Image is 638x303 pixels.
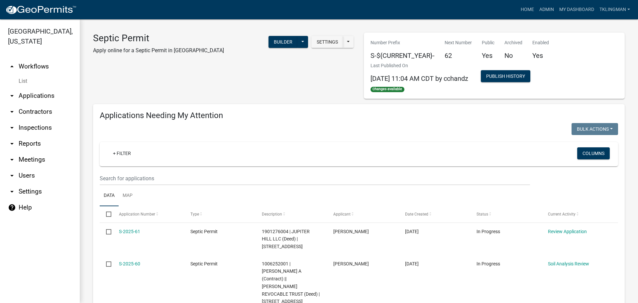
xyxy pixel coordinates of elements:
a: S-2025-61 [119,229,140,234]
i: arrow_drop_down [8,92,16,100]
input: Search for applications [100,172,530,185]
p: Number Prefix [371,39,435,46]
p: Apply online for a Septic Permit in [GEOGRAPHIC_DATA] [93,47,224,55]
p: Enabled [532,39,549,46]
datatable-header-cell: Date Created [398,206,470,222]
span: In Progress [477,261,500,266]
wm-modal-confirm: Workflow Publish History [481,74,530,79]
i: arrow_drop_up [8,63,16,71]
i: arrow_drop_down [8,140,16,148]
a: Soil Analysis Review [548,261,589,266]
span: Status [477,212,488,217]
h5: No [504,52,522,60]
a: Map [119,185,137,207]
h5: Yes [482,52,494,60]
span: Septic Permit [190,261,218,266]
i: arrow_drop_down [8,124,16,132]
span: Septic Permit [190,229,218,234]
i: arrow_drop_down [8,108,16,116]
span: Changes available [371,87,404,92]
p: Last Published On [371,62,468,69]
span: 09/10/2025 [405,261,419,266]
h5: S-${CURRENT_YEAR}- [371,52,435,60]
span: In Progress [477,229,500,234]
datatable-header-cell: Applicant [327,206,398,222]
a: Home [518,3,537,16]
datatable-header-cell: Type [184,206,256,222]
button: Columns [577,147,610,159]
span: Andrew Thomas [333,229,369,234]
i: arrow_drop_down [8,188,16,196]
span: Applicant [333,212,351,217]
a: Admin [537,3,557,16]
span: Description [262,212,282,217]
datatable-header-cell: Select [100,206,112,222]
span: Type [190,212,199,217]
button: Bulk Actions [572,123,618,135]
p: Next Number [445,39,472,46]
a: tklingman [597,3,633,16]
a: Review Application [548,229,587,234]
button: Settings [311,36,343,48]
span: Date Created [405,212,428,217]
a: My Dashboard [557,3,597,16]
span: Current Activity [548,212,576,217]
p: Archived [504,39,522,46]
h4: Applications Needing My Attention [100,111,618,120]
button: Publish History [481,70,530,82]
i: arrow_drop_down [8,156,16,164]
a: Data [100,185,119,207]
span: 1901276004 | JUPITER HILL LLC (Deed) | 34282 JUPITER RD [262,229,310,249]
span: Application Number [119,212,155,217]
span: Travis Anderson [333,261,369,266]
button: Builder [268,36,298,48]
h5: 62 [445,52,472,60]
datatable-header-cell: Application Number [112,206,184,222]
p: Public [482,39,494,46]
datatable-header-cell: Status [470,206,542,222]
datatable-header-cell: Current Activity [542,206,613,222]
a: S-2025-60 [119,261,140,266]
i: arrow_drop_down [8,172,16,180]
datatable-header-cell: Description [256,206,327,222]
span: [DATE] 11:04 AM CDT by cchandz [371,75,468,82]
a: + Filter [108,147,136,159]
h5: Yes [532,52,549,60]
h3: Septic Permit [93,33,224,44]
i: help [8,204,16,212]
span: 09/10/2025 [405,229,419,234]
